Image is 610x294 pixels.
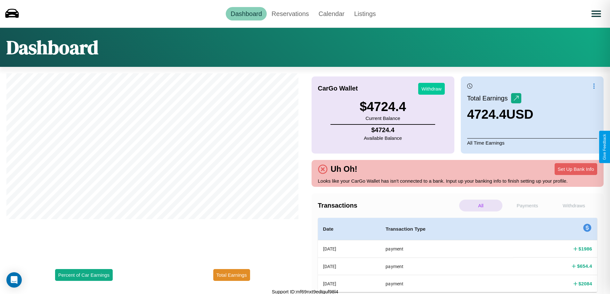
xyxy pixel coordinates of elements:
h4: Date [323,225,376,233]
a: Dashboard [226,7,267,20]
p: Available Balance [364,134,402,142]
h4: $ 4724.4 [364,126,402,134]
p: Payments [506,200,549,211]
th: [DATE] [318,240,381,258]
button: Percent of Car Earnings [55,269,113,281]
h4: Transactions [318,202,458,209]
th: payment [380,275,513,292]
p: Total Earnings [467,92,511,104]
a: Listings [349,7,381,20]
h4: Transaction Type [386,225,508,233]
h3: 4724.4 USD [467,107,533,122]
button: Open menu [587,5,605,23]
p: Current Balance [360,114,406,123]
table: simple table [318,218,598,292]
p: All Time Earnings [467,138,597,147]
p: Withdraws [552,200,596,211]
div: Open Intercom Messenger [6,272,22,288]
p: All [459,200,502,211]
th: [DATE] [318,258,381,275]
h4: CarGo Wallet [318,85,358,92]
th: payment [380,258,513,275]
h4: $ 654.4 [577,263,592,269]
h4: Uh Oh! [328,164,361,174]
a: Reservations [267,7,314,20]
div: Give Feedback [602,134,607,160]
button: Set Up Bank Info [555,163,597,175]
h1: Dashboard [6,34,98,60]
h4: $ 2084 [579,280,592,287]
button: Withdraw [418,83,445,95]
th: [DATE] [318,275,381,292]
a: Calendar [314,7,349,20]
h3: $ 4724.4 [360,99,406,114]
button: Total Earnings [213,269,250,281]
p: Looks like your CarGo Wallet has isn't connected to a bank. Input up your banking info to finish ... [318,177,598,185]
h4: $ 1986 [579,245,592,252]
th: payment [380,240,513,258]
